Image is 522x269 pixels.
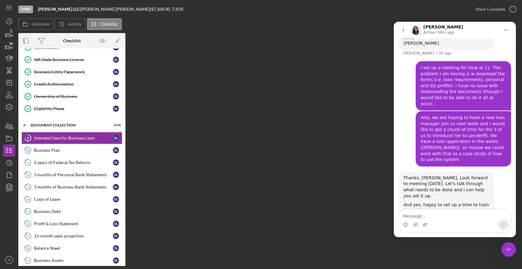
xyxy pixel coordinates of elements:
[113,221,119,227] div: D L
[110,123,121,127] div: 0 / 16
[26,173,30,177] tspan: 12
[21,90,122,103] a: Ownership of BusinessDL
[21,132,122,144] a: 9Intended Uses for Business LoanDL
[9,200,14,205] button: Emoji picker
[151,7,172,12] div: $7,500.00
[21,205,122,218] a: 15Business DebtDL
[5,188,117,198] textarea: Message…
[21,242,122,254] a: 18Balance SheetDL
[26,222,30,226] tspan: 16
[34,106,113,111] div: Eligibility Phase
[21,193,122,205] a: 14Copy of LeaseDL
[113,93,119,99] div: D L
[100,22,118,27] label: Checklist
[38,6,80,12] b: [PERSON_NAME] LLC
[19,200,24,205] button: Gif picker
[34,57,113,62] div: WA State Business License
[26,234,30,238] tspan: 17
[21,181,122,193] a: 133 months of Business Bank StatementsDL
[34,69,113,74] div: Business Entity Paperwork
[21,230,122,242] a: 1712-month sales projectionDL
[26,160,30,164] tspan: 11
[21,218,122,230] a: 16Profit & Loss StatementDL
[26,258,30,262] tspan: 19
[105,198,115,208] button: Send a message…
[34,246,113,251] div: Balance Sheet
[394,22,516,237] iframe: Intercom live chat
[469,3,519,15] button: Mark Complete
[113,106,119,112] div: D L
[18,18,53,30] button: Overview
[113,159,119,166] div: D L
[55,18,85,30] button: Activity
[3,254,15,266] button: JB
[34,136,113,140] div: Intended Uses for Business Loan
[5,150,117,230] div: Christina says…
[113,196,119,202] div: D L
[34,160,113,165] div: 2 years of Federal Tax Returns
[113,147,119,153] div: D L
[21,144,122,156] a: 10Business PlanDL
[501,242,516,257] iframe: Intercom live chat
[26,197,30,201] tspan: 14
[113,257,119,263] div: D L
[113,57,119,63] div: D L
[68,22,81,27] label: Activity
[26,148,30,152] tspan: 10
[113,81,119,87] div: D L
[34,82,113,87] div: Credit Authorization
[31,22,49,27] label: Overview
[18,6,33,13] div: Open
[113,208,119,215] div: D L
[113,135,119,141] div: D L
[38,7,81,12] div: |
[21,254,122,267] a: 19Business AssetsDL
[63,38,81,43] div: Checklist
[21,169,122,181] a: 123 months of Personal Bank StatementsDL
[113,69,119,75] div: D L
[34,94,113,99] div: Ownership of Business
[81,7,151,12] div: [PERSON_NAME] [PERSON_NAME] |
[113,245,119,251] div: D L
[21,103,122,115] a: Eligibility PhaseDL
[21,54,122,66] a: WA State Business LicenseDL
[21,78,122,90] a: Credit AuthorizationDL
[34,221,113,226] div: Profit & Loss Statement
[34,148,113,153] div: Business Plan
[21,66,122,78] a: Business Entity PaperworkDL
[87,18,122,30] button: Checklist
[10,180,95,198] div: And yes, happy to set up a time to train and guide her through the loan application once she joins.
[476,3,505,15] div: Mark Complete
[34,197,113,202] div: Copy of Lease
[34,258,113,263] div: Business Assets
[26,209,30,213] tspan: 15
[21,156,122,169] a: 112 years of Federal Tax ReturnsDL
[29,200,34,205] button: Upload attachment
[26,246,30,250] tspan: 18
[113,184,119,190] div: D L
[10,153,95,177] div: Thanks, [PERSON_NAME]. Look forward to meeting [DATE]. Let's talk through what needs to be done a...
[5,150,100,217] div: Thanks, [PERSON_NAME]. Look forward to meeting [DATE]. Let's talk through what needs to be done a...
[172,7,183,12] div: 7.25 %
[34,172,113,177] div: 3 months of Personal Bank Statements
[34,234,113,238] div: 12-month sales projection
[113,172,119,178] div: D L
[27,136,29,140] tspan: 9
[7,258,11,262] text: JB
[113,233,119,239] div: D L
[34,185,113,189] div: 3 months of Business Bank Statements
[31,123,106,127] div: Document Collection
